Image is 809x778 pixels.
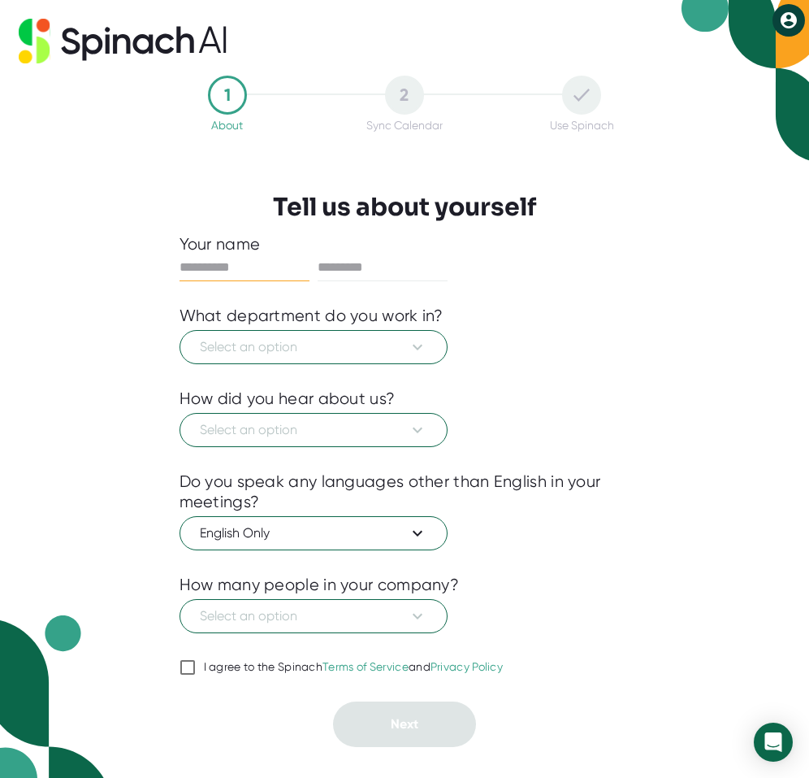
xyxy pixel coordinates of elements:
button: Select an option [180,330,448,364]
div: Do you speak any languages other than English in your meetings? [180,472,630,512]
span: Next [391,716,418,732]
div: Open Intercom Messenger [754,723,793,762]
div: Your name [180,234,630,254]
div: Use Spinach [550,119,614,132]
span: Select an option [200,420,427,440]
button: Select an option [180,599,448,633]
button: Next [333,702,476,747]
h3: Tell us about yourself [273,193,536,222]
div: About [211,119,243,132]
span: Select an option [200,606,427,626]
div: I agree to the Spinach and [204,660,504,675]
span: Select an option [200,337,427,357]
a: Privacy Policy [430,660,503,673]
div: How many people in your company? [180,575,460,595]
a: Terms of Service [322,660,409,673]
div: Sync Calendar [366,119,443,132]
span: English Only [200,524,427,543]
button: Select an option [180,413,448,447]
div: What department do you work in? [180,306,443,326]
div: 2 [385,76,424,115]
div: How did you hear about us? [180,389,396,409]
div: 1 [208,76,247,115]
button: English Only [180,516,448,550]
